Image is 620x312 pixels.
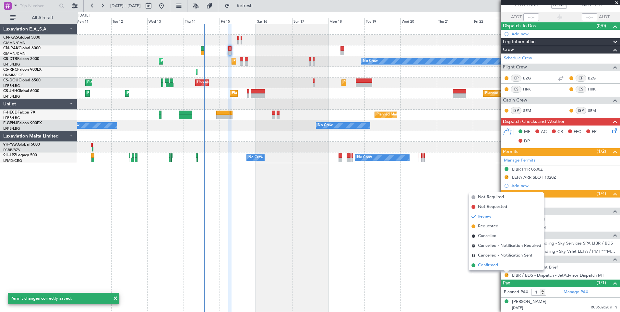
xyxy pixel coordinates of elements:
[503,64,527,71] span: Flight Crew
[599,14,610,20] span: ALDT
[3,57,17,61] span: CS-DTR
[592,129,597,135] span: FP
[511,75,521,82] div: CP
[478,243,541,249] span: Cancelled - Notification Required
[3,158,22,163] a: LFMD/CEQ
[512,306,523,310] span: [DATE]
[3,68,42,72] a: CS-RRCFalcon 900LX
[363,56,378,66] div: No Crew
[231,4,258,8] span: Refresh
[511,86,521,93] div: CS
[485,89,563,98] div: Planned Maint London ([GEOGRAPHIC_DATA])
[3,153,16,157] span: 9H-LPZ
[503,280,510,287] span: Pax
[127,89,229,98] div: Planned Maint [GEOGRAPHIC_DATA] ([GEOGRAPHIC_DATA])
[3,121,17,125] span: F-GPNJ
[515,2,526,8] span: ETOT
[328,18,364,24] div: Mon 18
[597,279,606,286] span: (1/1)
[357,153,372,162] div: No Crew
[512,240,613,246] a: LIBR / BDS - Handling - Sky Services SPA LIBR / BDS
[524,129,530,135] span: MF
[576,107,586,114] div: ISP
[512,299,546,305] div: [PERSON_NAME]
[3,46,41,50] a: CN-RAKGlobal 6000
[233,56,336,66] div: Planned Maint [GEOGRAPHIC_DATA] ([GEOGRAPHIC_DATA])
[597,22,606,29] span: (0/0)
[511,107,521,114] div: ISP
[505,175,508,179] button: R
[597,190,606,197] span: (1/4)
[523,86,538,92] a: HRK
[161,56,194,66] div: Planned Maint Sofia
[511,31,617,37] div: Add new
[3,89,17,93] span: CS-JHH
[221,1,260,11] button: Refresh
[591,305,617,310] span: RC8682620 (PP)
[220,18,256,24] div: Fri 15
[503,46,514,54] span: Crew
[478,223,498,230] span: Requested
[580,2,591,8] span: 08:00
[20,1,57,11] input: Trip Number
[256,18,292,24] div: Sat 16
[3,94,20,99] a: LFPB/LBG
[478,194,504,200] span: Not Required
[147,18,184,24] div: Wed 13
[3,148,20,152] a: FCBB/BZV
[10,295,110,302] div: Permit changes correctly saved.
[87,78,189,88] div: Planned Maint [GEOGRAPHIC_DATA] ([GEOGRAPHIC_DATA])
[3,68,17,72] span: CS-RRC
[3,153,37,157] a: 9H-LPZLegacy 500
[17,16,68,20] span: All Aircraft
[75,18,111,24] div: Mon 11
[473,18,509,24] div: Fri 22
[524,138,530,145] span: DP
[504,157,535,164] a: Manage Permits
[78,13,89,18] div: [DATE]
[478,262,498,269] span: Confirmed
[3,78,18,82] span: CS-DOU
[564,289,588,295] a: Manage PAX
[503,38,536,46] span: Leg Information
[523,13,539,21] input: --:--
[512,272,604,278] a: LIBR / BDS - Dispatch - JetAdvisor Dispatch MT
[597,148,606,155] span: (1/2)
[503,97,527,104] span: Cabin Crew
[3,46,18,50] span: CN-RAK
[3,89,39,93] a: CS-JHHGlobal 6000
[511,183,617,188] div: Add new
[512,174,556,180] div: LEPA ARR SLOT 1020Z
[376,110,479,120] div: Planned Maint [GEOGRAPHIC_DATA] ([GEOGRAPHIC_DATA])
[3,73,23,78] a: DNMM/LOS
[576,86,586,93] div: CS
[87,89,189,98] div: Planned Maint [GEOGRAPHIC_DATA] ([GEOGRAPHIC_DATA])
[3,126,20,131] a: LFPB/LBG
[437,18,473,24] div: Thu 21
[503,190,520,198] span: Services
[232,89,334,98] div: Planned Maint [GEOGRAPHIC_DATA] ([GEOGRAPHIC_DATA])
[588,86,602,92] a: HRK
[592,2,603,8] span: ELDT
[3,143,40,147] a: 9H-YAAGlobal 5000
[184,18,220,24] div: Thu 14
[478,252,532,259] span: Cancelled - Notification Sent
[527,2,538,8] span: 06:10
[292,18,328,24] div: Sun 17
[503,118,565,126] span: Dispatch Checks and Weather
[557,129,563,135] span: CR
[3,111,18,114] span: F-HECD
[248,153,263,162] div: No Crew
[523,108,538,114] a: SEM
[3,36,18,40] span: CN-KAS
[511,14,522,20] span: ATOT
[512,248,617,254] a: LEPA / PMI - Handling - Sky Valet LEPA / PMI ***MYHANDLING***
[471,254,475,258] span: S
[197,78,304,88] div: Unplanned Maint [GEOGRAPHIC_DATA] ([GEOGRAPHIC_DATA])
[541,129,547,135] span: AC
[110,3,141,9] span: [DATE] - [DATE]
[3,143,18,147] span: 9H-YAA
[3,83,20,88] a: LFPB/LBG
[111,18,148,24] div: Tue 12
[471,244,475,248] span: R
